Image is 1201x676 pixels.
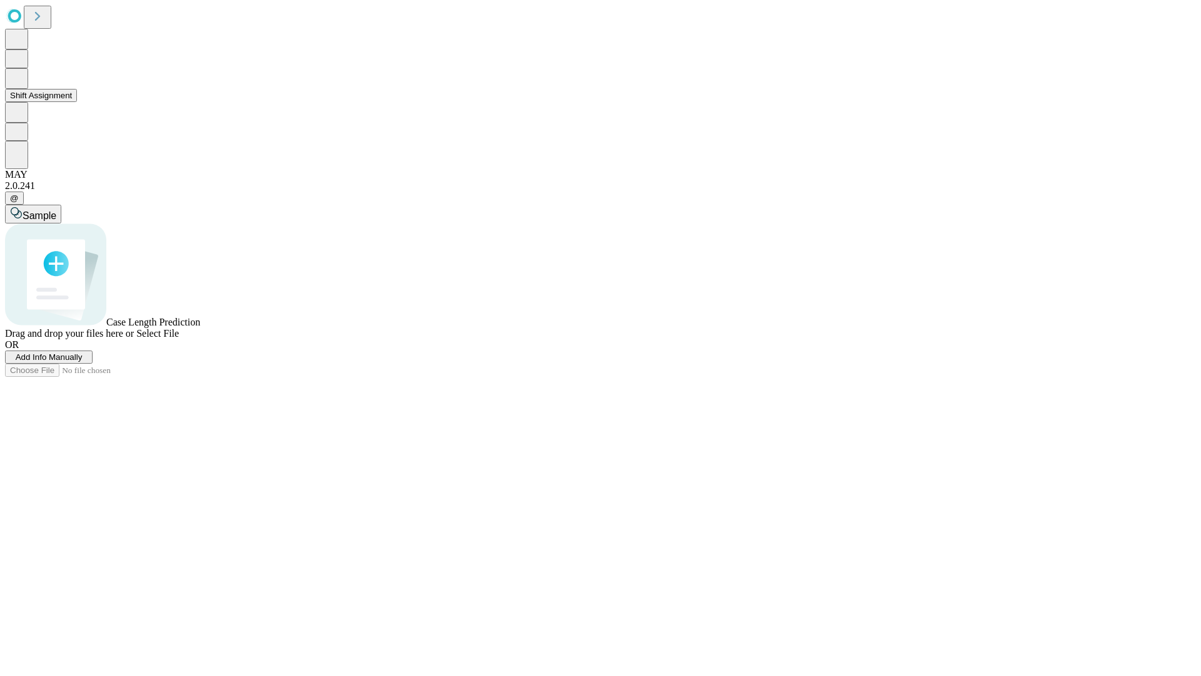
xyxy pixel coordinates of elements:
[106,317,200,327] span: Case Length Prediction
[5,169,1196,180] div: MAY
[23,210,56,221] span: Sample
[10,193,19,203] span: @
[5,339,19,350] span: OR
[16,352,83,362] span: Add Info Manually
[5,351,93,364] button: Add Info Manually
[5,180,1196,192] div: 2.0.241
[5,89,77,102] button: Shift Assignment
[136,328,179,339] span: Select File
[5,205,61,223] button: Sample
[5,192,24,205] button: @
[5,328,134,339] span: Drag and drop your files here or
